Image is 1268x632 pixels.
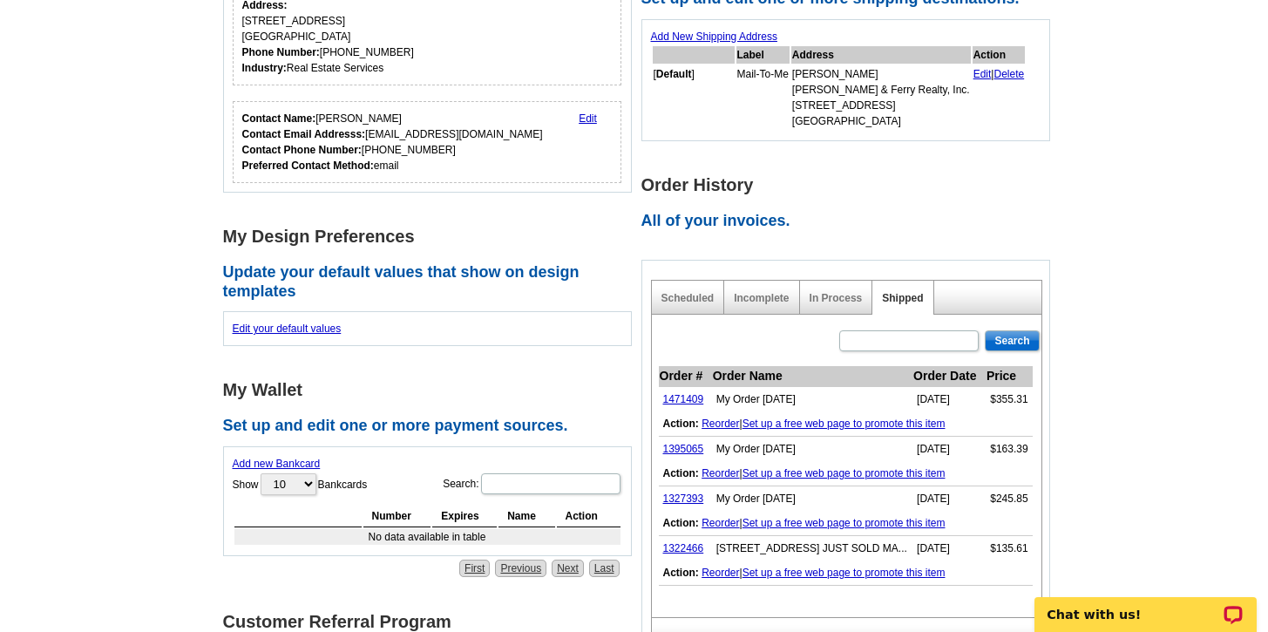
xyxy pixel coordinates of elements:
th: Order Date [912,366,986,387]
td: $135.61 [986,536,1033,561]
a: Reorder [702,467,739,479]
th: Order Name [712,366,912,387]
a: 1322466 [663,542,704,554]
a: Edit [973,68,992,80]
b: Action: [663,517,699,529]
b: Action: [663,567,699,579]
th: Number [363,506,431,527]
label: Show Bankcards [233,472,368,497]
th: Expires [432,506,497,527]
a: Add New Shipping Address [651,31,777,43]
strong: Contact Phone Number: [242,144,362,156]
select: ShowBankcards [261,473,316,495]
input: Search [985,330,1039,351]
h2: Set up and edit one or more payment sources. [223,417,641,436]
a: Next [552,560,584,577]
th: Price [986,366,1033,387]
div: [PERSON_NAME] [EMAIL_ADDRESS][DOMAIN_NAME] [PHONE_NUMBER] email [242,111,543,173]
a: 1327393 [663,493,704,505]
td: [DATE] [912,437,986,462]
input: Search: [481,473,620,494]
td: [DATE] [912,486,986,512]
b: Action: [663,418,699,430]
td: [DATE] [912,536,986,561]
td: | [659,461,1033,486]
h1: Customer Referral Program [223,613,641,631]
th: Label [736,46,790,64]
label: Search: [443,472,621,496]
iframe: LiveChat chat widget [1023,577,1268,632]
strong: Preferred Contact Method: [242,160,374,172]
td: My Order [DATE] [712,387,912,412]
strong: Contact Email Addresss: [242,128,366,140]
h1: My Design Preferences [223,228,641,246]
a: Set up a free web page to promote this item [742,567,946,579]
a: Add new Bankcard [233,458,321,470]
h2: All of your invoices. [641,212,1060,231]
td: [PERSON_NAME] [PERSON_NAME] & Ferry Realty, Inc. [STREET_ADDRESS] [GEOGRAPHIC_DATA] [791,65,971,130]
a: Incomplete [734,292,789,304]
a: 1471409 [663,393,704,405]
b: Default [656,68,692,80]
a: Reorder [702,567,739,579]
td: $245.85 [986,486,1033,512]
td: My Order [DATE] [712,437,912,462]
td: My Order [DATE] [712,486,912,512]
strong: Phone Number: [242,46,320,58]
a: Set up a free web page to promote this item [742,467,946,479]
a: Edit your default values [233,323,342,335]
b: Action: [663,467,699,479]
h1: Order History [641,176,1060,194]
td: [ ] [653,65,735,130]
a: First [459,560,490,577]
th: Action [973,46,1026,64]
strong: Industry: [242,62,287,74]
th: Address [791,46,971,64]
a: In Process [810,292,863,304]
strong: Contact Name: [242,112,316,125]
h2: Update your default values that show on design templates [223,263,641,301]
h1: My Wallet [223,381,641,399]
a: Previous [495,560,546,577]
td: | [659,411,1033,437]
a: Shipped [882,292,923,304]
a: Edit [579,112,597,125]
a: Reorder [702,418,739,430]
a: Last [589,560,620,577]
td: | [973,65,1026,130]
a: Set up a free web page to promote this item [742,517,946,529]
a: Reorder [702,517,739,529]
span: 3 FAIRFAX RD JUST SOLD MAILING [716,542,907,554]
td: [DATE] [912,387,986,412]
td: No data available in table [234,529,620,545]
div: Who should we contact regarding order issues? [233,101,622,183]
a: Delete [993,68,1024,80]
td: $355.31 [986,387,1033,412]
td: | [659,511,1033,536]
th: Name [498,506,554,527]
th: Order # [659,366,712,387]
a: Set up a free web page to promote this item [742,418,946,430]
a: Scheduled [661,292,715,304]
td: $163.39 [986,437,1033,462]
th: Action [557,506,620,527]
td: | [659,561,1033,586]
td: Mail-To-Me [736,65,790,130]
a: 1395065 [663,443,704,455]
